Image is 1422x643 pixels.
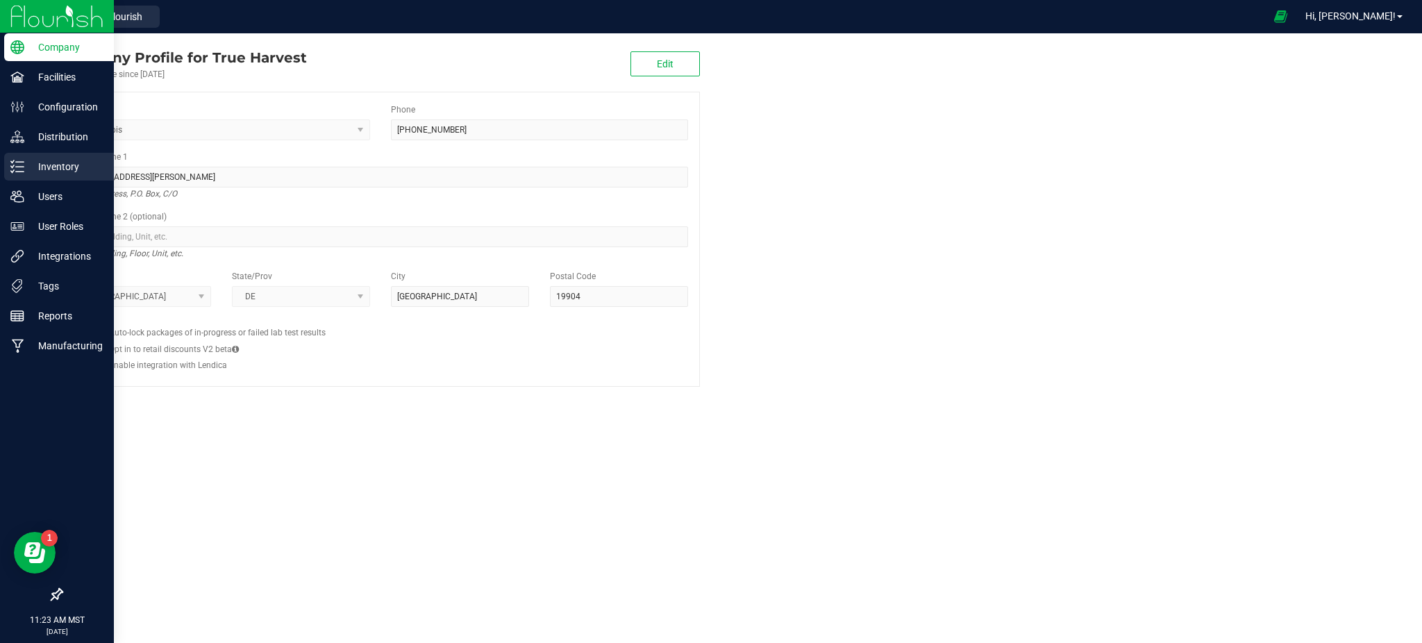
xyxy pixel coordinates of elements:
[391,270,405,283] label: City
[24,69,108,85] p: Facilities
[24,188,108,205] p: Users
[1265,3,1296,30] span: Open Ecommerce Menu
[232,270,272,283] label: State/Prov
[10,339,24,353] inline-svg: Manufacturing
[657,58,674,69] span: Edit
[10,160,24,174] inline-svg: Inventory
[10,309,24,323] inline-svg: Reports
[24,248,108,265] p: Integrations
[109,343,239,356] label: Opt in to retail discounts V2 beta
[61,47,307,68] div: True Harvest
[24,308,108,324] p: Reports
[14,532,56,574] iframe: Resource center
[109,326,326,339] label: Auto-lock packages of in-progress or failed lab test results
[24,99,108,115] p: Configuration
[1305,10,1396,22] span: Hi, [PERSON_NAME]!
[24,278,108,294] p: Tags
[73,317,688,326] h2: Configs
[24,158,108,175] p: Inventory
[73,245,183,262] i: Suite, Building, Floor, Unit, etc.
[73,210,167,223] label: Address Line 2 (optional)
[391,119,688,140] input: (123) 456-7890
[73,185,177,202] i: Street address, P.O. Box, C/O
[10,100,24,114] inline-svg: Configuration
[630,51,700,76] button: Edit
[73,226,688,247] input: Suite, Building, Unit, etc.
[550,270,596,283] label: Postal Code
[24,39,108,56] p: Company
[10,249,24,263] inline-svg: Integrations
[391,286,529,307] input: City
[10,130,24,144] inline-svg: Distribution
[73,167,688,187] input: Address
[24,128,108,145] p: Distribution
[6,614,108,626] p: 11:23 AM MST
[10,70,24,84] inline-svg: Facilities
[10,40,24,54] inline-svg: Company
[24,337,108,354] p: Manufacturing
[24,218,108,235] p: User Roles
[10,279,24,293] inline-svg: Tags
[61,68,307,81] div: Account active since [DATE]
[109,359,227,371] label: Enable integration with Lendica
[41,530,58,546] iframe: Resource center unread badge
[391,103,415,116] label: Phone
[550,286,688,307] input: Postal Code
[10,219,24,233] inline-svg: User Roles
[10,190,24,203] inline-svg: Users
[6,626,108,637] p: [DATE]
